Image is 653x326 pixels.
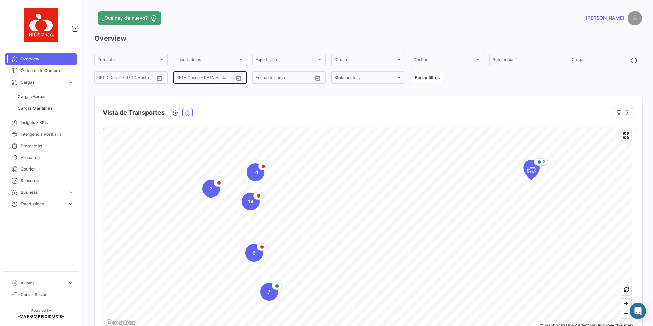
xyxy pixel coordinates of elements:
span: 2 [543,159,545,165]
span: Zoom out [621,309,631,318]
a: Courier [5,163,77,175]
span: Origen [334,58,395,63]
button: Ocean [170,108,180,117]
button: Borrar filtros [411,72,444,83]
input: Desde [255,76,268,81]
div: Map marker [523,160,540,180]
span: Destino [414,58,475,63]
span: 14 [248,198,253,205]
button: Enter fullscreen [621,131,631,140]
a: Órdenes de Compra [5,65,77,77]
span: 3 [210,185,213,192]
button: Zoom in [621,299,631,309]
span: Cargas [20,79,65,85]
span: expand_more [68,201,74,207]
span: Cerrar Sesión [20,291,74,298]
div: Map marker [245,244,263,262]
img: placeholder-user.png [628,11,642,25]
span: Insights - KPIs [20,120,74,126]
button: Open calendar [154,73,165,83]
a: Overview [5,53,77,65]
a: Allocation [5,152,77,163]
span: Business [20,189,65,195]
span: Overview [20,56,74,62]
span: Cargas Aéreas [18,94,46,100]
span: expand_more [68,189,74,195]
div: Map marker [242,193,260,210]
input: Hasta [273,76,300,81]
span: Inteligencia Portuaria [20,131,74,137]
a: Cargas Aéreas [15,92,77,102]
h4: Vista de Transportes [103,108,165,118]
span: Estadísticas [20,201,65,207]
img: rio_blanco.jpg [24,8,58,42]
span: Courier [20,166,74,172]
div: Map marker [260,283,278,301]
div: Map marker [202,180,220,198]
span: 14 [253,169,258,176]
a: Inteligencia Portuaria [5,128,77,140]
button: ¿Qué hay de nuevo? [98,11,161,25]
span: Ajustes [20,280,65,286]
a: Sensores [5,175,77,187]
span: 7 [268,288,270,295]
span: Programas [20,143,74,149]
button: Zoom out [621,309,631,318]
button: Open calendar [234,73,244,83]
a: Programas [5,140,77,152]
span: 6 [253,249,256,256]
h3: Overview [94,33,642,43]
div: Abrir Intercom Messenger [630,303,646,319]
span: Importadores [176,58,237,63]
a: Cargas Marítimas [15,103,77,113]
span: Exportadores [255,58,317,63]
input: Desde [176,76,189,81]
span: Allocation [20,154,74,161]
span: Stakeholders [334,76,395,81]
input: Hasta [114,76,142,81]
span: Órdenes de Compra [20,68,74,74]
button: Air [183,108,192,117]
a: Insights - KPIs [5,117,77,128]
div: Map marker [247,163,264,181]
input: Desde [97,76,110,81]
span: Producto [97,58,158,63]
span: ¿Qué hay de nuevo? [102,15,148,22]
button: Open calendar [312,73,323,83]
input: Hasta [193,76,221,81]
span: expand_more [68,280,74,286]
span: Sensores [20,178,74,184]
span: expand_more [68,79,74,85]
span: Cargas Marítimas [18,105,52,111]
span: [PERSON_NAME] [586,15,624,22]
